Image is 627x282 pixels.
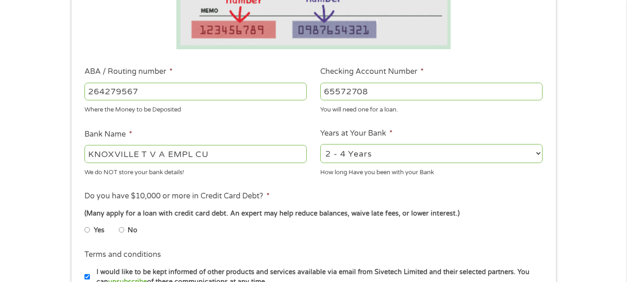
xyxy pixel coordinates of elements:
[320,129,393,138] label: Years at Your Bank
[84,102,307,115] div: Where the Money to be Deposited
[320,164,543,177] div: How long Have you been with your Bank
[94,225,104,236] label: Yes
[84,83,307,100] input: 263177916
[84,209,542,219] div: (Many apply for a loan with credit card debt. An expert may help reduce balances, waive late fees...
[320,67,424,77] label: Checking Account Number
[320,102,543,115] div: You will need one for a loan.
[84,250,161,260] label: Terms and conditions
[320,83,543,100] input: 345634636
[128,225,137,236] label: No
[84,130,132,139] label: Bank Name
[84,164,307,177] div: We do NOT store your bank details!
[84,191,270,201] label: Do you have $10,000 or more in Credit Card Debt?
[84,67,173,77] label: ABA / Routing number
